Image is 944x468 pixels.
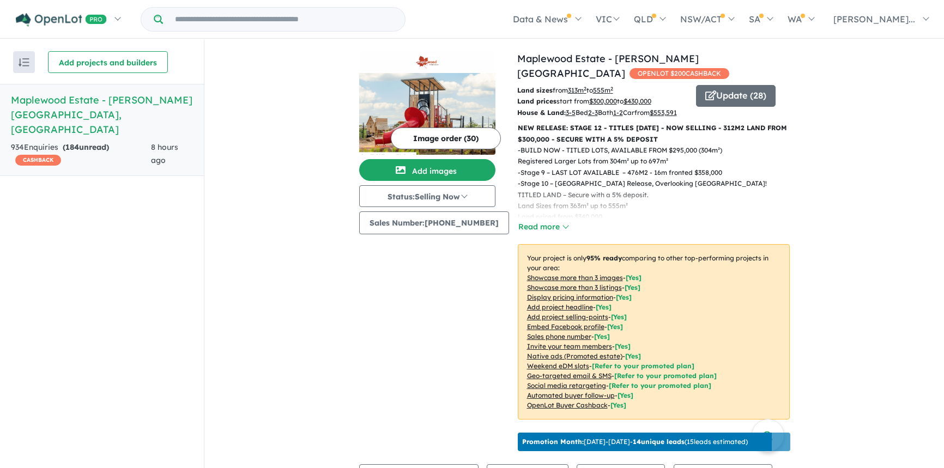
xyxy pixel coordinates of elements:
u: Automated buyer follow-up [527,391,615,399]
b: 14 unique leads [633,437,685,446]
p: NEW RELEASE: STAGE 12 - TITLES [DATE] - NOW SELLING - 312M2 LAND FROM $300,000 - SECURE WITH A 5%... [518,123,790,145]
button: Status:Selling Now [359,185,495,207]
u: Add project headline [527,303,593,311]
u: Display pricing information [527,293,613,301]
p: Your project is only comparing to other top-performing projects in your area: - - - - - - - - - -... [518,244,790,420]
p: Bed Bath Car from [517,107,688,118]
span: [Yes] [610,401,626,409]
u: OpenLot Buyer Cashback [527,401,608,409]
b: Land sizes [517,86,553,94]
b: Land prices [517,97,556,105]
button: Update (28) [696,85,776,107]
strong: ( unread) [63,142,109,152]
span: [ Yes ] [616,293,632,301]
span: [Yes] [618,391,633,399]
img: Maplewood Estate - Melton South Logo [364,56,491,69]
span: [Refer to your promoted plan] [614,372,717,380]
span: [ Yes ] [625,283,640,291]
u: 313 m [568,86,586,94]
u: 1-2 [613,108,623,117]
span: to [586,86,613,94]
span: [ Yes ] [607,323,623,331]
img: sort.svg [19,58,29,66]
u: 2-3 [588,108,598,117]
u: Showcase more than 3 images [527,273,623,282]
span: to [617,97,651,105]
span: [PERSON_NAME]... [833,14,915,25]
span: 8 hours ago [151,142,178,165]
button: Read more [518,221,569,233]
b: Promotion Month: [522,437,584,446]
div: 934 Enquir ies [11,141,151,167]
input: Try estate name, suburb, builder or developer [165,8,403,31]
span: [Refer to your promoted plan] [592,362,694,370]
span: CASHBACK [15,155,61,166]
span: [ Yes ] [594,332,610,341]
span: [ Yes ] [615,342,631,350]
u: $ 553,591 [650,108,677,117]
button: Add images [359,159,495,181]
b: 95 % ready [586,254,622,262]
u: Weekend eDM slots [527,362,589,370]
button: Sales Number:[PHONE_NUMBER] [359,211,509,234]
u: Showcase more than 3 listings [527,283,622,291]
span: 184 [65,142,79,152]
span: [Yes] [625,352,641,360]
p: - BUILD NOW - TITLED LOTS, AVAILABLE FROM $295,000 (304m²) Registered Larger Lots from 304m² up t... [518,145,798,167]
a: Maplewood Estate - [PERSON_NAME][GEOGRAPHIC_DATA] [517,52,699,80]
a: Maplewood Estate - Melton South LogoMaplewood Estate - Melton South [359,51,495,155]
u: Social media retargeting [527,381,606,390]
button: Image order (30) [391,127,501,149]
span: [ Yes ] [611,313,627,321]
b: House & Land: [517,108,566,117]
u: Native ads (Promoted estate) [527,352,622,360]
u: 3-5 [566,108,576,117]
sup: 2 [610,86,613,92]
u: Add project selling-points [527,313,608,321]
u: Embed Facebook profile [527,323,604,331]
sup: 2 [584,86,586,92]
img: Maplewood Estate - Melton South [359,73,495,155]
p: from [517,85,688,96]
span: [ Yes ] [626,273,642,282]
span: OPENLOT $ 200 CASHBACK [630,68,729,79]
h5: Maplewood Estate - [PERSON_NAME][GEOGRAPHIC_DATA] , [GEOGRAPHIC_DATA] [11,93,193,137]
u: Sales phone number [527,332,591,341]
u: $ 300,000 [589,97,617,105]
u: Invite your team members [527,342,612,350]
p: - Stage 9 – LAST LOT AVAILABLE – 476M2 - 16m fronted $358,000 [518,167,798,178]
p: start from [517,96,688,107]
u: 555 m [593,86,613,94]
img: Openlot PRO Logo White [16,13,107,27]
p: [DATE] - [DATE] - ( 15 leads estimated) [522,437,748,447]
span: [Refer to your promoted plan] [609,381,711,390]
button: Add projects and builders [48,51,168,73]
span: [ Yes ] [596,303,612,311]
u: Geo-targeted email & SMS [527,372,612,380]
u: $ 430,000 [624,97,651,105]
p: - Stage 10 – [GEOGRAPHIC_DATA] Release, Overlooking [GEOGRAPHIC_DATA]! TITLED LAND – Secure with ... [518,178,798,234]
